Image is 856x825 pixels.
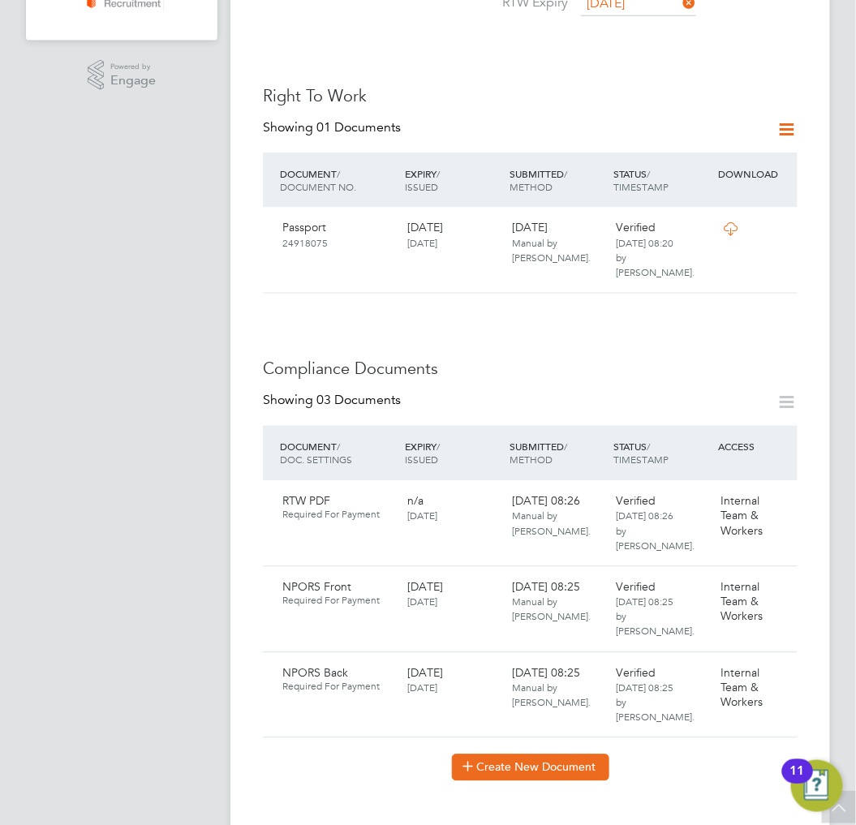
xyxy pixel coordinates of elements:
span: Verified [617,580,656,595]
a: Powered byEngage [88,60,157,91]
span: Manual by [PERSON_NAME]. [512,595,591,623]
span: / [647,167,651,180]
span: [DATE] [407,509,437,522]
span: Internal Team & Workers [721,666,763,710]
span: METHOD [510,453,553,466]
span: 03 Documents [316,393,401,409]
span: ISSUED [405,180,438,193]
span: Powered by [110,60,156,74]
button: Open Resource Center, 11 new notifications [791,760,843,812]
div: STATUS [610,159,715,201]
span: / [337,167,340,180]
div: Showing [263,119,404,136]
div: [DATE] [505,214,610,272]
h3: Right To Work [263,85,798,106]
span: [DATE] 08:26 by [PERSON_NAME]. [617,509,695,552]
span: Manual by [PERSON_NAME]. [512,509,591,537]
span: [DATE] [407,595,437,608]
span: [DATE] [407,666,443,681]
span: / [437,167,440,180]
span: TIMESTAMP [614,453,669,466]
div: ACCESS [714,432,798,462]
span: Required For Payment [282,681,394,694]
div: DOCUMENT [276,159,401,201]
span: / [337,440,340,453]
span: / [564,440,567,453]
span: Verified [617,666,656,681]
span: [DATE] 08:25 [512,580,591,624]
span: 01 Documents [316,119,401,135]
span: [DATE] 08:26 [512,494,591,538]
span: NPORS Back [282,666,348,681]
span: n/a [407,494,424,509]
span: ISSUED [405,453,438,466]
span: DOCUMENT NO. [280,180,356,193]
div: Passport [276,214,401,256]
div: STATUS [610,432,715,475]
span: Manual by [PERSON_NAME]. [512,681,591,709]
span: Internal Team & Workers [721,580,763,624]
span: METHOD [510,180,553,193]
span: / [564,167,567,180]
span: Verified [617,221,656,235]
div: Showing [263,393,404,410]
span: [DATE] 08:20 [617,237,674,250]
span: [DATE] 08:25 by [PERSON_NAME]. [617,681,695,724]
span: Verified [617,494,656,509]
div: DOCUMENT [276,432,401,475]
span: [DATE] 08:25 by [PERSON_NAME]. [617,595,695,638]
span: [DATE] [407,681,437,694]
span: [DATE] [407,580,443,595]
div: DOWNLOAD [714,159,798,188]
span: Engage [110,74,156,88]
div: EXPIRY [401,432,505,475]
span: / [437,440,440,453]
h3: Compliance Documents [263,359,798,380]
span: [DATE] 08:25 [512,666,591,710]
span: DOC. SETTINGS [280,453,352,466]
div: SUBMITTED [505,159,610,201]
span: NPORS Front [282,580,351,595]
span: RTW PDF [282,494,330,509]
div: 11 [790,771,805,793]
div: SUBMITTED [505,432,610,475]
span: Manual by [PERSON_NAME]. [512,237,591,264]
div: EXPIRY [401,159,505,201]
span: Internal Team & Workers [721,494,763,538]
span: Required For Payment [282,595,394,608]
span: 24918075 [282,237,328,250]
span: by [PERSON_NAME]. [617,251,695,279]
span: / [647,440,651,453]
button: Create New Document [452,754,609,780]
div: [DATE] [401,214,505,256]
span: TIMESTAMP [614,180,669,193]
span: Required For Payment [282,509,394,522]
span: [DATE] [407,237,437,250]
